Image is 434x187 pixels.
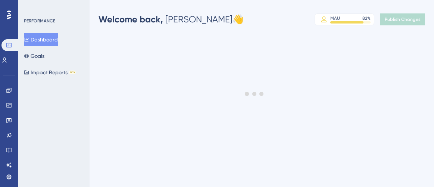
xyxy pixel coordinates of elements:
[385,16,421,22] span: Publish Changes
[330,15,340,21] div: MAU
[99,14,163,25] span: Welcome back,
[69,71,76,74] div: BETA
[362,15,371,21] div: 82 %
[24,18,55,24] div: PERFORMANCE
[24,33,58,46] button: Dashboard
[24,66,76,79] button: Impact ReportsBETA
[380,13,425,25] button: Publish Changes
[24,49,44,63] button: Goals
[99,13,244,25] div: [PERSON_NAME] 👋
